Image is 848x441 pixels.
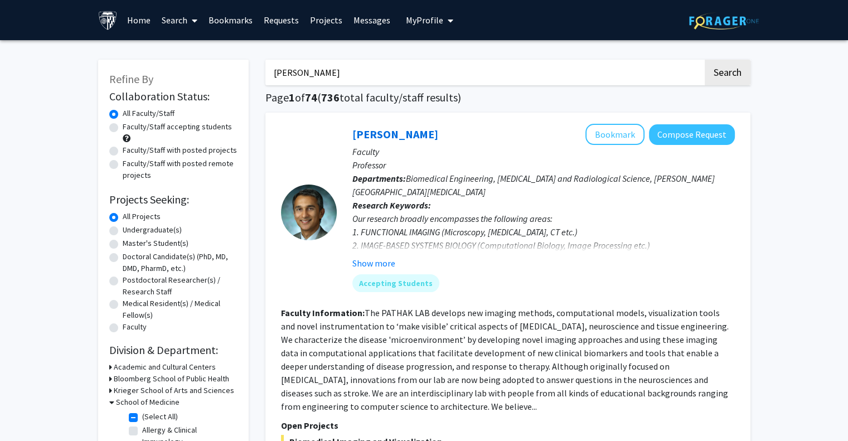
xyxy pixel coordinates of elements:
img: Johns Hopkins University Logo [98,11,118,30]
button: Compose Request to Arvind Pathak [649,124,735,145]
p: Open Projects [281,419,735,432]
label: Medical Resident(s) / Medical Fellow(s) [123,298,238,321]
iframe: Chat [8,391,47,433]
button: Show more [352,256,395,270]
a: [PERSON_NAME] [352,127,438,141]
label: Faculty [123,321,147,333]
a: Home [122,1,156,40]
h3: School of Medicine [116,396,180,408]
b: Research Keywords: [352,200,431,211]
fg-read-more: The PATHAK LAB develops new imaging methods, computational models, visualization tools and novel ... [281,307,729,412]
p: Professor [352,158,735,172]
button: Search [705,60,750,85]
mat-chip: Accepting Students [352,274,439,292]
b: Faculty Information: [281,307,365,318]
span: 1 [289,90,295,104]
label: Undergraduate(s) [123,224,182,236]
label: Master's Student(s) [123,238,188,249]
a: Search [156,1,203,40]
span: My Profile [406,14,443,26]
label: Faculty/Staff accepting students [123,121,232,133]
label: Postdoctoral Researcher(s) / Research Staff [123,274,238,298]
h2: Projects Seeking: [109,193,238,206]
h2: Division & Department: [109,343,238,357]
span: Refine By [109,72,153,86]
p: Faculty [352,145,735,158]
h3: Krieger School of Arts and Sciences [114,385,234,396]
span: 736 [321,90,340,104]
h3: Bloomberg School of Public Health [114,373,229,385]
a: Requests [258,1,304,40]
a: Projects [304,1,348,40]
label: Faculty/Staff with posted projects [123,144,237,156]
img: ForagerOne Logo [689,12,759,30]
label: Doctoral Candidate(s) (PhD, MD, DMD, PharmD, etc.) [123,251,238,274]
input: Search Keywords [265,60,703,85]
label: All Projects [123,211,161,222]
a: Bookmarks [203,1,258,40]
label: All Faculty/Staff [123,108,175,119]
div: Our research broadly encompasses the following areas: 1. FUNCTIONAL IMAGING (Microscopy, [MEDICAL... [352,212,735,279]
h1: Page of ( total faculty/staff results) [265,91,750,104]
span: 74 [305,90,317,104]
b: Departments: [352,173,406,184]
label: (Select All) [142,411,178,423]
h2: Collaboration Status: [109,90,238,103]
h3: Academic and Cultural Centers [114,361,216,373]
a: Messages [348,1,396,40]
span: Biomedical Engineering, [MEDICAL_DATA] and Radiological Science, [PERSON_NAME][GEOGRAPHIC_DATA][M... [352,173,715,197]
label: Faculty/Staff with posted remote projects [123,158,238,181]
button: Add Arvind Pathak to Bookmarks [585,124,645,145]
